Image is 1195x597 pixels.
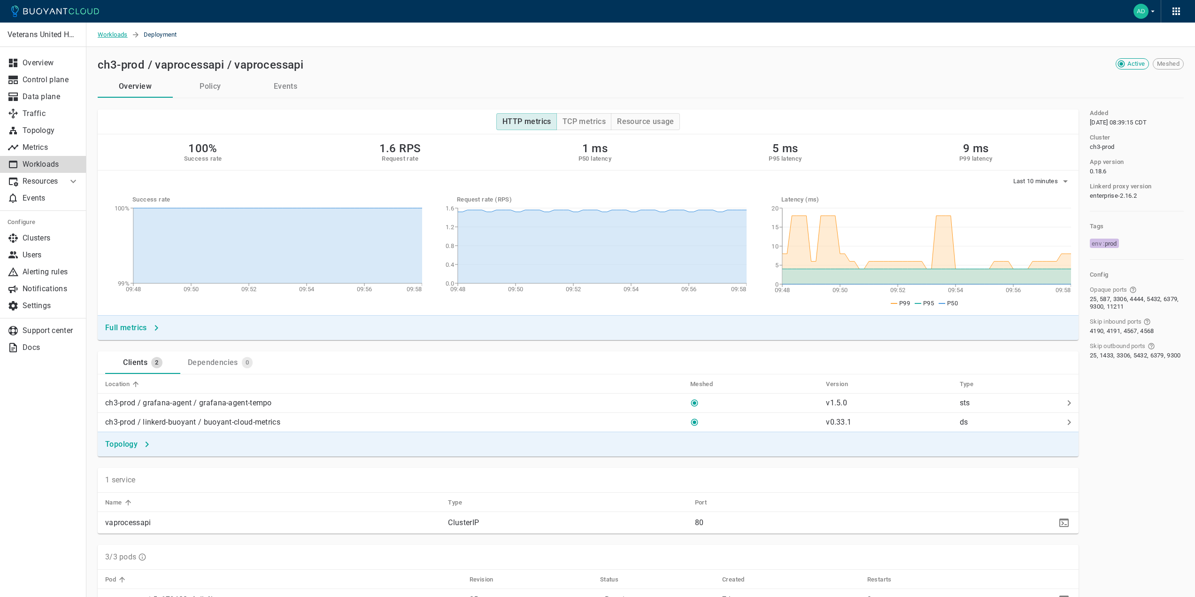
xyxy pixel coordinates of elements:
h4: TCP metrics [563,117,606,126]
span: Active [1124,60,1149,68]
button: Events [248,75,323,98]
h5: P95 latency [769,155,802,163]
tspan: 20 [771,205,779,212]
h2: 1.6 RPS [379,142,421,155]
a: Workloads [98,23,131,47]
p: Clusters [23,233,79,243]
h5: Pod [105,576,116,583]
span: Pod [105,575,128,584]
span: kubectl -n vaprocessapi describe service vaprocessapi [1057,519,1071,526]
tspan: 09:56 [1006,287,1021,294]
p: Traffic [23,109,79,118]
span: 0 [242,359,253,366]
h4: Full metrics [105,323,147,333]
tspan: 0.0 [446,280,454,287]
h4: HTTP metrics [502,117,551,126]
p: Events [23,194,79,203]
tspan: 09:52 [566,286,581,293]
span: Meshed [1153,60,1183,68]
p: Notifications [23,284,79,294]
span: 25, 587, 3306, 4444, 5432, 6379, 9300, 11211 [1090,295,1182,310]
h5: P99 latency [959,155,992,163]
p: sts [960,398,1060,408]
p: Users [23,250,79,260]
span: 0.18.6 [1090,168,1107,175]
h5: Success rate [184,155,222,163]
button: Last 10 minutes [1013,174,1072,188]
span: enterprise-2.16.2 [1090,192,1137,200]
h5: Configure [8,218,79,226]
h5: Request rate [379,155,421,163]
tspan: 09:58 [407,286,422,293]
div: Dependencies [184,354,238,367]
span: Location [105,380,142,388]
tspan: 99% [118,280,130,287]
p: 3/3 pods [105,552,136,562]
h2: 5 ms [769,142,802,155]
tspan: 09:52 [890,287,906,294]
tspan: 1.2 [446,224,454,231]
p: Settings [23,301,79,310]
button: Full metrics [101,319,164,336]
span: env : [1092,240,1105,247]
h4: Resource usage [617,117,674,126]
span: Skip outbound ports [1090,342,1146,350]
p: Docs [23,343,79,352]
span: Restarts [867,575,904,584]
h5: Revision [470,576,493,583]
tspan: 09:56 [357,286,372,293]
p: ch3-prod / linkerd-buoyant / buoyant-cloud-metrics [105,418,280,427]
tspan: 09:48 [126,286,141,293]
span: Meshed [690,380,725,388]
a: Dependencies0 [180,351,260,374]
tspan: 09:54 [624,286,639,293]
tspan: 0.8 [446,242,454,249]
p: Resources [23,177,60,186]
p: Topology [23,126,79,135]
tspan: 09:50 [508,286,524,293]
tspan: 10 [771,243,779,250]
span: Created [722,575,757,584]
p: ClusterIP [448,518,687,527]
span: 4190, 4191, 4567, 4568 [1090,327,1154,335]
span: Status [600,575,631,584]
span: Type [448,498,474,507]
p: Metrics [23,143,79,152]
h5: Tags [1090,223,1184,230]
button: Resource usage [611,113,680,130]
h5: Linkerd proxy version [1090,183,1151,190]
button: Overview [98,75,173,98]
span: P50 [947,300,958,307]
tspan: 1.6 [446,205,454,212]
h2: 100% [184,142,222,155]
p: vaprocessapi [105,518,440,527]
h2: 9 ms [959,142,992,155]
h4: Topology [105,440,138,449]
h5: Success rate [132,196,422,203]
tspan: 100% [115,205,130,212]
tspan: 15 [771,224,779,231]
a: Topology [101,436,154,453]
h5: Port [695,499,707,506]
h5: Restarts [867,576,892,583]
h2: 1 ms [578,142,611,155]
p: Veterans United Home Loans [8,30,78,39]
tspan: 0.4 [446,261,455,268]
p: ch3-prod / grafana-agent / grafana-agent-tempo [105,398,272,408]
p: v0.33.1 [826,418,851,426]
p: Workloads [23,160,79,169]
a: Clients2 [105,351,180,374]
h5: Latency (ms) [781,196,1071,203]
button: HTTP metrics [496,113,557,130]
span: Name [105,498,134,507]
span: 25, 1433, 3306, 5432, 6379, 9300 [1090,352,1181,359]
p: Data plane [23,92,79,101]
button: Policy [173,75,248,98]
p: Alerting rules [23,267,79,277]
span: Port [695,498,719,507]
h5: App version [1090,158,1124,166]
